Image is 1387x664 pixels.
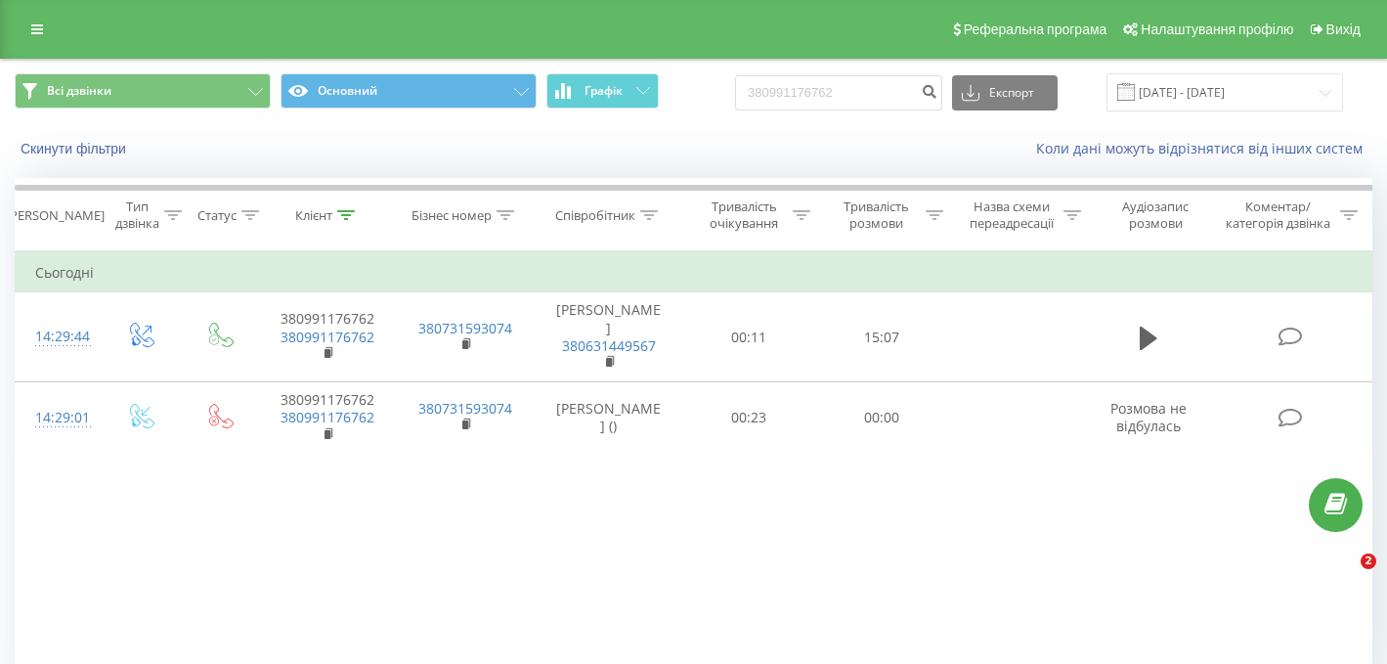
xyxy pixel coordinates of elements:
td: 00:11 [682,292,814,382]
div: Тип дзвінка [115,199,159,232]
span: Графік [585,84,623,98]
div: Назва схеми переадресації [966,199,1059,232]
a: 380731593074 [418,399,512,418]
iframe: Intercom live chat [1321,553,1367,600]
a: 380631449567 [562,336,656,355]
span: Всі дзвінки [47,83,111,99]
div: 14:29:01 [35,399,80,437]
div: Аудіозапис розмови [1104,199,1208,232]
button: Експорт [952,75,1058,111]
td: 00:00 [815,382,947,455]
div: Бізнес номер [412,207,492,224]
div: Тривалість розмови [833,199,921,232]
div: Співробітник [555,207,635,224]
button: Всі дзвінки [15,73,271,109]
div: Статус [197,207,237,224]
button: Графік [546,73,659,109]
div: 14:29:44 [35,318,80,356]
span: Вихід [1326,22,1361,37]
span: Реферальна програма [964,22,1107,37]
td: 380991176762 [259,382,397,455]
button: Основний [281,73,537,109]
a: 380991176762 [281,408,374,426]
div: Клієнт [295,207,332,224]
td: 15:07 [815,292,947,382]
a: Коли дані можуть відрізнятися вiд інших систем [1036,139,1372,157]
td: Сьогодні [16,253,1372,292]
span: Розмова не відбулась [1110,399,1187,435]
td: [PERSON_NAME] () [535,382,683,455]
div: Коментар/категорія дзвінка [1221,199,1335,232]
div: Тривалість очікування [700,199,788,232]
td: [PERSON_NAME] [535,292,683,382]
div: [PERSON_NAME] [6,207,105,224]
a: 380731593074 [418,319,512,337]
a: 380991176762 [281,328,374,346]
td: 00:23 [682,382,814,455]
button: Скинути фільтри [15,140,136,157]
span: 2 [1361,553,1376,569]
td: 380991176762 [259,292,397,382]
input: Пошук за номером [735,75,942,111]
span: Налаштування профілю [1141,22,1293,37]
